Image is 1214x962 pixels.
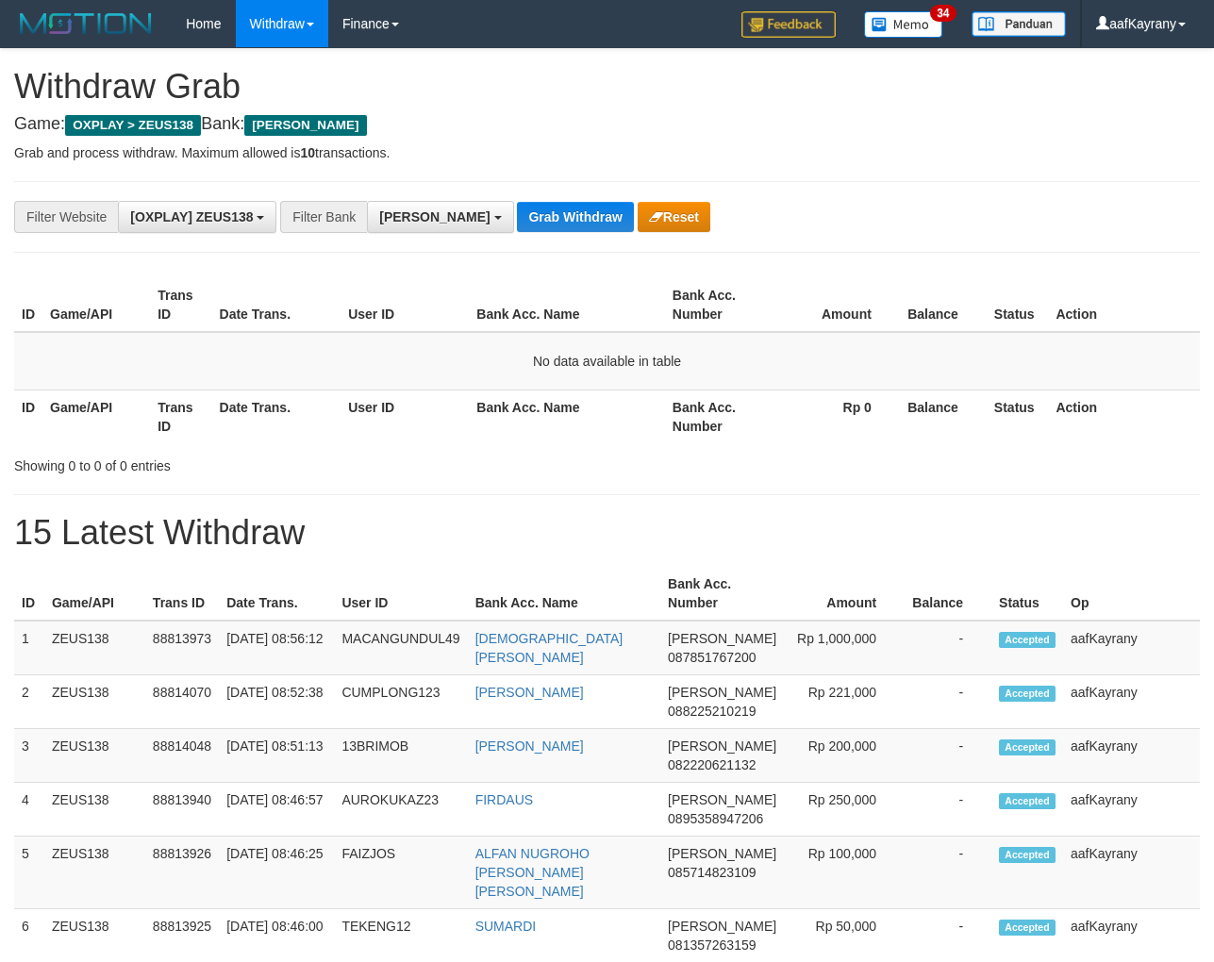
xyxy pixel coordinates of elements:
[999,920,1056,936] span: Accepted
[44,567,145,621] th: Game/API
[1063,675,1200,729] td: aafKayrany
[44,729,145,783] td: ZEUS138
[145,621,219,675] td: 88813973
[300,145,315,160] strong: 10
[668,757,756,772] span: Copy 082220621132 to clipboard
[905,837,991,909] td: -
[665,278,773,332] th: Bank Acc. Number
[972,11,1066,37] img: panduan.png
[65,115,201,136] span: OXPLAY > ZEUS138
[1063,567,1200,621] th: Op
[145,567,219,621] th: Trans ID
[668,631,776,646] span: [PERSON_NAME]
[900,278,987,332] th: Balance
[219,675,334,729] td: [DATE] 08:52:38
[14,9,158,38] img: MOTION_logo.png
[334,567,467,621] th: User ID
[741,11,836,38] img: Feedback.jpg
[44,675,145,729] td: ZEUS138
[14,278,42,332] th: ID
[145,783,219,837] td: 88813940
[784,729,905,783] td: Rp 200,000
[219,783,334,837] td: [DATE] 08:46:57
[475,919,537,934] a: SUMARDI
[772,278,900,332] th: Amount
[244,115,366,136] span: [PERSON_NAME]
[14,783,44,837] td: 4
[668,846,776,861] span: [PERSON_NAME]
[145,675,219,729] td: 88814070
[379,209,490,224] span: [PERSON_NAME]
[219,729,334,783] td: [DATE] 08:51:13
[668,792,776,807] span: [PERSON_NAME]
[1063,621,1200,675] td: aafKayrany
[999,739,1056,755] span: Accepted
[660,567,784,621] th: Bank Acc. Number
[1048,390,1200,443] th: Action
[999,793,1056,809] span: Accepted
[334,675,467,729] td: CUMPLONG123
[212,278,341,332] th: Date Trans.
[999,847,1056,863] span: Accepted
[475,846,590,899] a: ALFAN NUGROHO [PERSON_NAME] [PERSON_NAME]
[784,675,905,729] td: Rp 221,000
[14,621,44,675] td: 1
[334,837,467,909] td: FAIZJOS
[665,390,773,443] th: Bank Acc. Number
[1063,837,1200,909] td: aafKayrany
[987,278,1049,332] th: Status
[14,567,44,621] th: ID
[999,686,1056,702] span: Accepted
[668,865,756,880] span: Copy 085714823109 to clipboard
[469,390,665,443] th: Bank Acc. Name
[784,567,905,621] th: Amount
[44,783,145,837] td: ZEUS138
[475,631,624,665] a: [DEMOGRAPHIC_DATA][PERSON_NAME]
[772,390,900,443] th: Rp 0
[668,811,763,826] span: Copy 0895358947206 to clipboard
[118,201,276,233] button: [OXPLAY] ZEUS138
[668,704,756,719] span: Copy 088225210219 to clipboard
[150,390,211,443] th: Trans ID
[905,675,991,729] td: -
[44,837,145,909] td: ZEUS138
[784,621,905,675] td: Rp 1,000,000
[991,567,1063,621] th: Status
[219,837,334,909] td: [DATE] 08:46:25
[14,675,44,729] td: 2
[42,390,150,443] th: Game/API
[14,729,44,783] td: 3
[219,567,334,621] th: Date Trans.
[468,567,660,621] th: Bank Acc. Name
[219,621,334,675] td: [DATE] 08:56:12
[14,201,118,233] div: Filter Website
[668,738,776,754] span: [PERSON_NAME]
[14,514,1200,552] h1: 15 Latest Withdraw
[212,390,341,443] th: Date Trans.
[367,201,513,233] button: [PERSON_NAME]
[341,278,469,332] th: User ID
[784,837,905,909] td: Rp 100,000
[42,278,150,332] th: Game/API
[341,390,469,443] th: User ID
[14,115,1200,134] h4: Game: Bank:
[334,621,467,675] td: MACANGUNDUL49
[1048,278,1200,332] th: Action
[1063,729,1200,783] td: aafKayrany
[14,390,42,443] th: ID
[905,621,991,675] td: -
[1063,783,1200,837] td: aafKayrany
[145,837,219,909] td: 88813926
[130,209,253,224] span: [OXPLAY] ZEUS138
[900,390,987,443] th: Balance
[905,729,991,783] td: -
[145,729,219,783] td: 88814048
[475,738,584,754] a: [PERSON_NAME]
[475,792,533,807] a: FIRDAUS
[44,621,145,675] td: ZEUS138
[334,783,467,837] td: AUROKUKAZ23
[905,567,991,621] th: Balance
[668,685,776,700] span: [PERSON_NAME]
[334,729,467,783] td: 13BRIMOB
[987,390,1049,443] th: Status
